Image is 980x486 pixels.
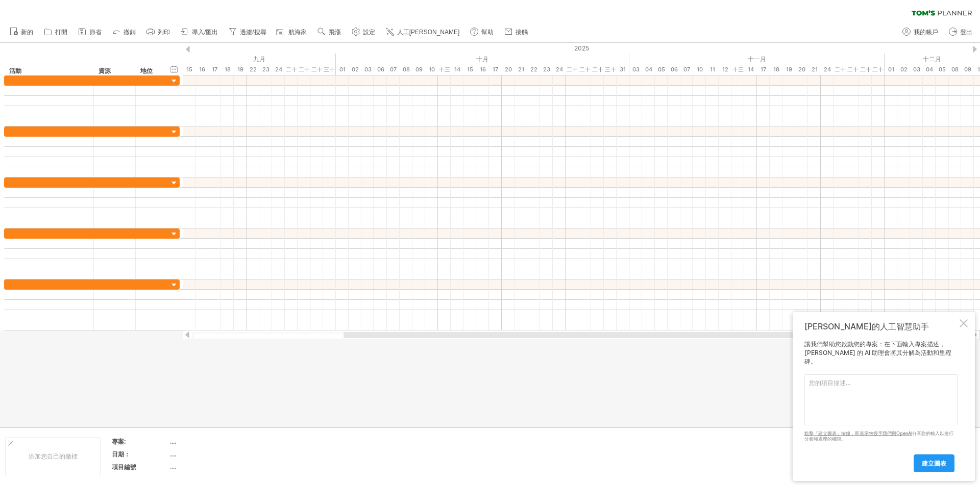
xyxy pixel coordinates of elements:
[364,66,372,73] font: 03
[964,66,971,73] font: 09
[900,25,941,39] a: 我的帳戶
[860,66,871,84] font: 二十七
[89,29,102,36] font: 節省
[124,29,136,36] font: 撤銷
[221,64,234,75] div: 2025年9月18日星期四
[960,29,972,36] font: 登出
[543,66,550,73] font: 23
[212,66,217,73] font: 17
[888,66,894,73] font: 01
[140,67,153,74] font: 地位
[240,29,266,36] font: 過濾/搜尋
[722,66,728,73] font: 12
[748,55,766,63] font: 十一月
[429,66,435,73] font: 10
[186,66,192,73] font: 15
[112,450,130,458] font: 日期：
[310,64,323,75] div: 2025年9月29日星期一
[804,340,951,365] font: 讓我們幫助您啟動您的專案：在下面輸入專案描述，[PERSON_NAME] 的 AI 助理會將其分解為活動和里程碑。
[605,66,616,73] font: 三十
[505,66,512,73] font: 20
[170,463,176,471] font: ....
[732,66,744,73] font: 十三
[259,64,272,75] div: 2025年9月23日星期二
[170,438,176,445] font: ....
[195,64,208,75] div: 2025年9月16日星期二
[502,64,514,75] div: 2025年10月20日星期一
[76,25,105,39] a: 節省
[208,64,221,75] div: 2025年9月17日星期三
[516,29,528,36] font: 接觸
[387,64,400,75] div: 2025年10月7日星期二
[518,66,524,73] font: 21
[454,66,460,73] font: 14
[178,25,221,39] a: 導入/匯出
[234,64,247,75] div: 2025年9月19日星期五
[658,66,665,73] font: 05
[710,66,715,73] font: 11
[948,64,961,75] div: 2025年12月8日星期一
[298,64,310,75] div: 2025年9月26日，星期五
[798,66,805,73] font: 20
[804,430,953,442] font: 以進行分析和處理的權限。
[579,66,591,84] font: 二十八
[951,66,959,73] font: 08
[29,452,78,460] font: 添加您自己的徽標
[247,64,259,75] div: 2025年9月22日星期一
[514,64,527,75] div: 2025年10月21日星期二
[773,66,779,73] font: 18
[591,64,604,75] div: 2025年10月29日星期三
[41,25,70,39] a: 打開
[744,64,757,75] div: 2025年11月14日星期五
[910,64,923,75] div: 2025年12月3日星期三
[731,64,744,75] div: 2025年11月13日星期四
[923,55,941,63] font: 十二月
[834,64,846,75] div: 2025年11月25日星期二
[21,29,33,36] font: 新的
[885,64,897,75] div: 2025年12月1日星期一
[553,64,566,75] div: 2025年10月24日星期五
[914,29,938,36] font: 我的帳戶
[476,64,489,75] div: 2025年10月16日星期四
[390,66,397,73] font: 07
[403,66,410,73] font: 08
[786,66,792,73] font: 19
[183,64,195,75] div: 2025年9月15日星期一
[567,66,578,84] font: 二十七
[913,66,920,73] font: 03
[415,66,423,73] font: 09
[757,64,770,75] div: 2025年11月17日星期一
[315,25,344,39] a: 飛漲
[872,64,885,75] div: 2025年11月28日星期五
[55,29,67,36] font: 打開
[262,66,269,73] font: 23
[946,25,975,39] a: 登出
[872,66,884,84] font: 二十八
[493,66,498,73] font: 17
[923,64,936,75] div: 2025年12月4日，星期四
[821,64,834,75] div: 2025年11月24日星期一
[361,64,374,75] div: 2025年10月3日星期五
[275,66,282,73] font: 24
[847,66,859,84] font: 二十六
[566,64,578,75] div: 2025年10月27日星期一
[912,430,940,436] font: 分享您的輸入
[939,66,946,73] font: 05
[574,44,589,52] font: 2025
[397,29,460,36] font: 人工[PERSON_NAME]
[804,321,929,331] font: [PERSON_NAME]的人工智慧助手
[400,64,412,75] div: 2025年10月8日星期三
[383,25,463,39] a: 人工[PERSON_NAME]
[617,64,629,75] div: 2025年10月31日星期五
[645,66,652,73] font: 04
[272,64,285,75] div: 2025年9月24日星期三
[748,66,754,73] font: 14
[463,64,476,75] div: 2025年10月15日星期三
[439,66,450,73] font: 十三
[329,29,341,36] font: 飛漲
[299,66,310,84] font: 二十六
[502,25,531,39] a: 接觸
[629,64,642,75] div: 2025年11月3日星期一
[349,64,361,75] div: 2025年10月2日星期四
[481,29,494,36] font: 幫助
